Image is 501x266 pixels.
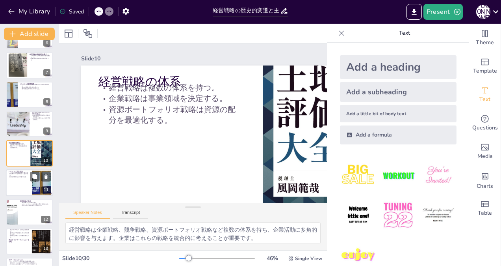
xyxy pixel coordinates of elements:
p: 技術を考慮することが重要である。 [8,176,30,178]
div: Add a subheading [340,82,456,102]
div: Add charts and graphs [469,166,501,194]
p: 経営戦略の体系 [9,141,27,144]
div: Get real-time input from your audience [469,109,501,137]
div: 7 [43,69,50,76]
div: https://cdn.sendsteps.com/images/logo/sendsteps_logo_white.pnghttps://cdn.sendsteps.com/images/lo... [6,52,53,78]
p: [DATE]年代には事業活動の管理が重要視された。 [30,55,50,58]
p: 顧客像やニーズを明確にする必要がある。 [8,173,30,176]
div: 13 [41,245,50,252]
p: コスト・リーダーシップは低価格を実現する戦略である。 [20,203,50,205]
div: Add a formula [340,126,456,144]
div: Slide 10 / 30 [62,255,179,262]
span: Table [478,209,492,217]
div: 8 [43,98,50,105]
p: 製品ライフサイクルには異なる段階がある。 [9,229,30,232]
p: 競争戦略には3つの基本がある。 [20,202,50,204]
div: Layout [62,27,75,40]
button: Add slide [4,28,55,40]
span: Template [473,67,497,75]
p: ドメインは企業活動の範囲を決定する。 [8,172,30,173]
p: コア・コンピタンスは競争優位性を築く要素である。 [9,260,50,262]
p: 経営戦略は組織全体の活動に関連している。 [32,112,50,114]
p: 差別化は独自の価値を提供する戦略である。 [20,205,50,206]
p: 経営戦略の実行には人や組織の問題が関わる。 [32,118,50,120]
div: Add ready made slides [469,52,501,81]
div: 11 [41,186,51,193]
p: 魅力ある産業の発見が成功に繋がる。 [20,87,50,88]
div: https://cdn.sendsteps.com/images/logo/sendsteps_logo_white.pnghttps://cdn.sendsteps.com/images/lo... [6,199,53,225]
p: 成長期には市場シェアの獲得が求められる。 [9,235,30,238]
img: 2.jpeg [380,157,416,194]
span: Text [479,95,490,104]
p: 戦略の進化は持続的な成長の基盤となる。 [30,58,50,61]
button: Export to PowerPoint [406,4,422,20]
p: 資源ポートフォリオ戦略は資源の配分を最適化する。 [9,145,27,148]
div: https://cdn.sendsteps.com/images/logo/sendsteps_logo_white.pnghttps://cdn.sendsteps.com/images/lo... [6,111,53,137]
img: 4.jpeg [340,197,377,234]
div: https://cdn.sendsteps.com/images/logo/sendsteps_logo_white.pnghttps://cdn.sendsteps.com/images/lo... [6,82,53,108]
div: 6 [43,39,50,47]
input: Insert title [213,5,280,17]
p: ドメインの設定方法 [8,170,30,173]
div: https://cdn.sendsteps.com/images/logo/sendsteps_logo_white.pnghttps://cdn.sendsteps.com/images/lo... [6,169,53,196]
div: 13 [6,229,53,255]
div: [PERSON_NAME] [476,5,490,19]
img: 1.jpeg [340,157,377,194]
p: 経営戦略は複数の体系を持つ。 [98,82,239,93]
p: ポーターの競争戦略 [20,82,50,85]
div: Add text boxes [469,81,501,109]
p: 経営戦略の体系 [98,74,239,90]
p: 経営戦略は複数の体系を持つ。 [9,142,27,144]
p: 資源ポートフォリオ戦略は資源の配分を最適化する。 [98,104,239,126]
span: Media [477,152,493,161]
p: 自社のコア・コンピタンスを理解することが重要である。 [9,262,50,264]
div: 10 [41,157,50,164]
div: 9 [43,127,50,135]
img: 5.jpeg [380,197,416,234]
button: Delete Slide [41,172,51,181]
p: 企業戦略は事業領域を決定する。 [98,93,239,104]
p: 製品ライフサイクルにおける戦略 [9,239,30,243]
img: 6.jpeg [420,197,456,234]
p: 導入期には市場認知度を高める戦略が重要である。 [9,232,30,235]
div: Add a heading [340,55,456,79]
img: 3.jpeg [420,157,456,194]
button: Transcript [113,210,148,219]
span: Theme [476,38,494,47]
button: [PERSON_NAME] [476,4,490,20]
p: コア・コンピタンス [9,259,50,261]
div: 46 % [263,255,282,262]
div: https://cdn.sendsteps.com/images/logo/sendsteps_logo_white.pnghttps://cdn.sendsteps.com/images/lo... [6,140,53,166]
span: Single View [295,255,322,262]
button: My Library [6,5,54,18]
p: 競争戦略の基本 [20,200,50,202]
div: Add a little bit of body text [340,105,456,122]
button: Duplicate Slide [30,172,39,181]
span: Questions [472,124,498,132]
span: Charts [477,182,493,191]
button: Speaker Notes [65,210,110,219]
p: ポーターの理論は競争環境を理解するための指針を提供する。 [20,84,50,86]
p: Text [348,24,461,43]
p: 戦略と組織の問題を同時に考慮する必要がある。 [32,114,50,117]
div: Change the overall theme [469,24,501,52]
div: Saved [59,8,84,15]
div: Add images, graphics, shapes or video [469,137,501,166]
div: Slide 10 [81,55,346,62]
div: 12 [41,216,50,223]
button: Present [423,4,463,20]
div: Add a table [469,194,501,223]
p: 目に見えない経営資源がコア・コンピタンスを創出する。 [9,264,50,265]
p: 企業戦略は事業領域を決定する。 [9,144,27,146]
p: 経営戦略は多角化を目指して進化した。 [30,54,50,55]
textarea: 経営戦略は企業戦略、競争戦略、資源ポートフォリオ戦略など複数の体系を持ち、企業活動に多角的に影響を与えます。企業はこれらの戦略を統合的に考えることが重要です。 企業戦略は企業がどのような事業領域... [65,222,321,244]
span: Position [83,29,93,38]
p: 競争戦略は企業の成長に不可欠である。 [20,88,50,90]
